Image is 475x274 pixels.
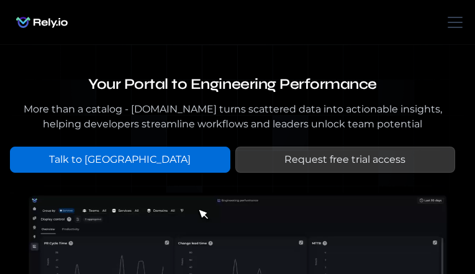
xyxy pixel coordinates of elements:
[49,152,191,167] div: Talk to [GEOGRAPHIC_DATA]
[440,7,465,37] div: menu
[10,10,74,35] img: Rely.io logo
[235,147,456,173] a: Request free trial access
[393,192,458,257] iframe: Chatbot
[10,147,230,173] a: Talk to [GEOGRAPHIC_DATA]
[284,152,405,167] div: Request free trial access
[10,10,74,35] a: home
[10,75,455,94] h1: Your Portal to Engineering Performance
[10,102,455,132] div: More than a catalog - [DOMAIN_NAME] turns scattered data into actionable insights, helping develo...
